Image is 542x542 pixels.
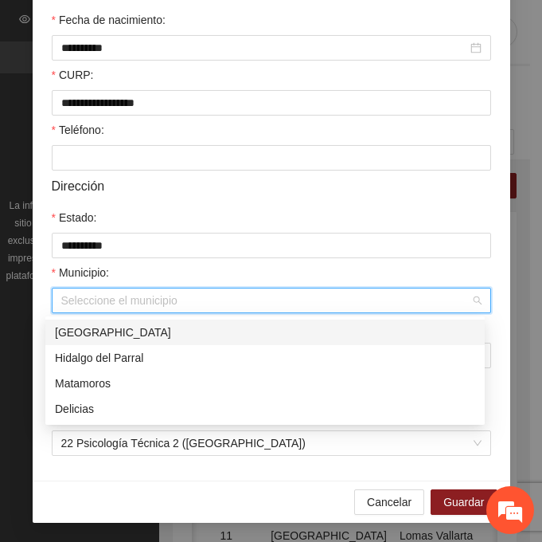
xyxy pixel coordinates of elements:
span: Estamos en línea. [92,179,220,340]
span: 22 Psicología Técnica 2 (Chihuahua) [61,431,482,455]
div: Chatee con nosotros ahora [83,81,267,102]
input: CURP: [52,90,491,116]
input: Fecha de nacimiento: [61,39,467,57]
label: Teléfono: [52,121,104,139]
span: Dirección [52,176,105,196]
div: Matamoros [55,375,475,392]
input: Teléfono: [52,145,491,171]
label: Estado: [52,209,97,226]
div: Chihuahua [45,320,485,345]
div: Hidalgo del Parral [55,349,475,367]
div: Delicias [45,396,485,422]
div: [GEOGRAPHIC_DATA] [55,324,475,341]
textarea: Escriba su mensaje y pulse “Intro” [8,367,303,423]
div: Delicias [55,400,475,418]
label: Fecha de nacimiento: [52,11,166,29]
button: Cancelar [354,489,424,515]
span: Cancelar [367,493,411,511]
button: Guardar [431,489,497,515]
div: Hidalgo del Parral [45,345,485,371]
div: Matamoros [45,371,485,396]
label: CURP: [52,66,94,84]
label: Municipio: [52,264,109,281]
input: Municipio: [61,289,470,312]
input: Estado: [52,233,491,258]
div: Minimizar ventana de chat en vivo [261,8,299,46]
span: Guardar [443,493,484,511]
